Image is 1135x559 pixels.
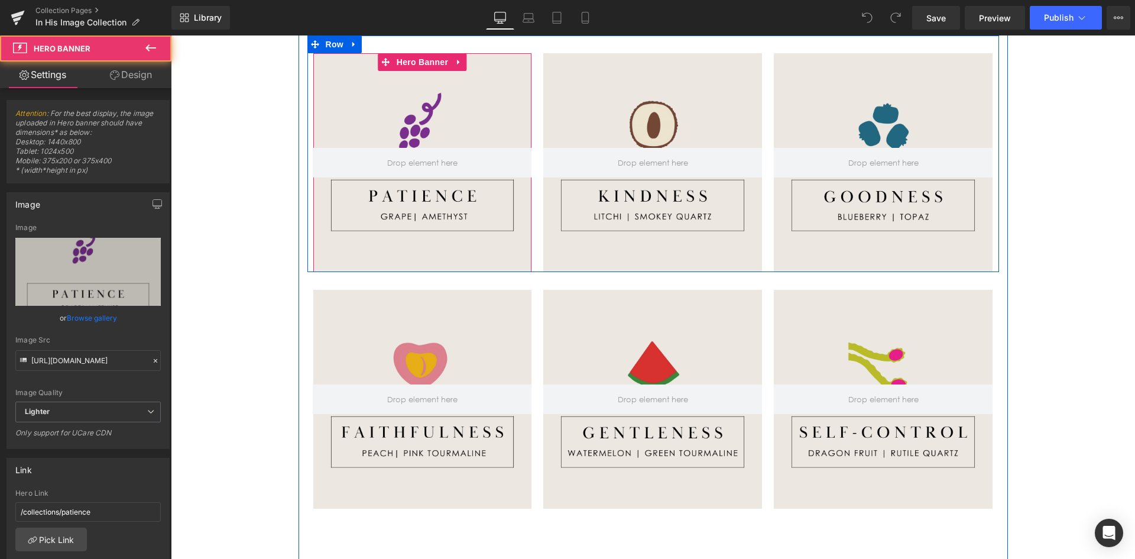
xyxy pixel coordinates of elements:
[67,308,117,328] a: Browse gallery
[965,6,1025,30] a: Preview
[571,6,599,30] a: Mobile
[15,336,161,344] div: Image Src
[514,6,543,30] a: Laptop
[15,109,161,183] span: : For the best display, the image uploaded in Hero banner should have dimensions* as below: Deskt...
[88,62,174,88] a: Design
[15,502,161,522] input: https://your-shop.myshopify.com
[979,12,1011,24] span: Preview
[855,6,879,30] button: Undo
[15,224,161,232] div: Image
[35,18,127,27] span: In His Image Collection
[1044,13,1074,22] span: Publish
[1107,6,1130,30] button: More
[15,528,87,551] a: Pick Link
[34,44,90,53] span: Hero Banner
[1030,6,1102,30] button: Publish
[15,350,161,371] input: Link
[1095,519,1123,547] div: Open Intercom Messenger
[926,12,946,24] span: Save
[15,428,161,445] div: Only support for UCare CDN
[25,407,50,416] b: Lighter
[15,489,161,497] div: Hero Link
[15,458,32,475] div: Link
[280,18,296,35] a: Expand / Collapse
[15,389,161,397] div: Image Quality
[15,193,40,209] div: Image
[884,6,907,30] button: Redo
[223,18,280,35] span: Hero Banner
[15,312,161,324] div: or
[194,12,222,23] span: Library
[543,6,571,30] a: Tablet
[486,6,514,30] a: Desktop
[15,109,47,118] a: Attention
[35,6,171,15] a: Collection Pages
[171,6,230,30] a: New Library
